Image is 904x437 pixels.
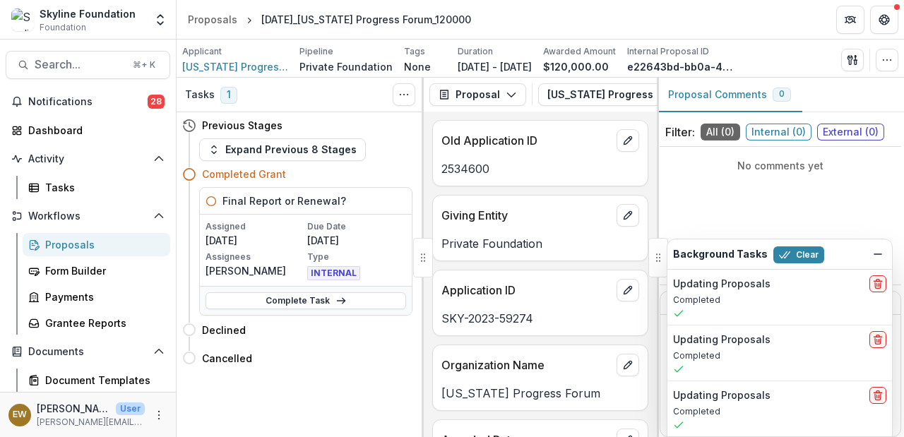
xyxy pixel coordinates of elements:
[45,373,159,388] div: Document Templates
[202,118,282,133] h4: Previous Stages
[130,57,158,73] div: ⌘ + K
[6,119,170,142] a: Dashboard
[182,9,243,30] a: Proposals
[869,275,886,292] button: delete
[35,58,124,71] span: Search...
[206,233,304,248] p: [DATE]
[45,237,159,252] div: Proposals
[441,235,639,252] p: Private Foundation
[307,266,360,280] span: INTERNAL
[23,233,170,256] a: Proposals
[23,176,170,199] a: Tasks
[665,124,695,140] p: Filter:
[45,316,159,330] div: Grantee Reports
[665,158,896,173] p: No comments yet
[45,180,159,195] div: Tasks
[441,160,639,177] p: 2534600
[441,132,611,149] p: Old Application ID
[116,402,145,415] p: User
[817,124,884,140] span: External ( 0 )
[441,207,611,224] p: Giving Entity
[23,369,170,392] a: Document Templates
[6,340,170,363] button: Open Documents
[404,45,425,58] p: Tags
[617,279,639,301] button: edit
[40,21,86,34] span: Foundation
[617,354,639,376] button: edit
[13,410,27,419] div: Eddie Whitfield
[673,390,771,402] h2: Updating Proposals
[182,59,288,74] a: [US_STATE] Progress Forum
[299,59,393,74] p: Private Foundation
[206,263,304,278] p: [PERSON_NAME]
[206,251,304,263] p: Assignees
[182,9,477,30] nav: breadcrumb
[220,87,237,104] span: 1
[673,349,886,362] p: Completed
[202,351,252,366] h4: Cancelled
[779,89,785,99] span: 0
[429,83,526,106] button: Proposal
[746,124,811,140] span: Internal ( 0 )
[40,6,136,21] div: Skyline Foundation
[617,204,639,227] button: edit
[307,220,406,233] p: Due Date
[627,45,709,58] p: Internal Proposal ID
[538,83,783,106] button: [US_STATE] Progress Forum-2534600
[441,357,611,373] p: Organization Name
[23,285,170,309] a: Payments
[28,96,148,108] span: Notifications
[185,89,215,101] h3: Tasks
[673,405,886,418] p: Completed
[150,407,167,424] button: More
[202,167,286,181] h4: Completed Grant
[148,95,165,109] span: 28
[773,246,824,263] button: Clear
[6,205,170,227] button: Open Workflows
[28,153,148,165] span: Activity
[543,59,609,74] p: $120,000.00
[199,138,366,161] button: Expand Previous 8 Stages
[182,45,222,58] p: Applicant
[657,78,802,112] button: Proposal Comments
[869,387,886,404] button: delete
[206,292,406,309] a: Complete Task
[299,45,333,58] p: Pipeline
[673,278,771,290] h2: Updating Proposals
[673,294,886,306] p: Completed
[869,246,886,263] button: Dismiss
[617,129,639,152] button: edit
[458,59,532,74] p: [DATE] - [DATE]
[441,282,611,299] p: Application ID
[441,310,639,327] p: SKY-2023-59274
[11,8,34,31] img: Skyline Foundation
[627,59,733,74] p: e22643bd-bb0a-44af-9618-111205af73cb
[869,331,886,348] button: delete
[45,289,159,304] div: Payments
[673,249,768,261] h2: Background Tasks
[23,259,170,282] a: Form Builder
[441,385,639,402] p: [US_STATE] Progress Forum
[458,45,493,58] p: Duration
[45,263,159,278] div: Form Builder
[393,83,415,106] button: Toggle View Cancelled Tasks
[28,123,159,138] div: Dashboard
[870,6,898,34] button: Get Help
[543,45,616,58] p: Awarded Amount
[37,416,145,429] p: [PERSON_NAME][EMAIL_ADDRESS][DOMAIN_NAME]
[37,401,110,416] p: [PERSON_NAME]
[701,124,740,140] span: All ( 0 )
[261,12,471,27] div: [DATE]_[US_STATE] Progress Forum_120000
[28,210,148,222] span: Workflows
[6,148,170,170] button: Open Activity
[307,251,406,263] p: Type
[150,6,170,34] button: Open entity switcher
[202,323,246,337] h4: Declined
[836,6,864,34] button: Partners
[206,220,304,233] p: Assigned
[307,233,406,248] p: [DATE]
[404,59,431,74] p: None
[188,12,237,27] div: Proposals
[6,51,170,79] button: Search...
[6,90,170,113] button: Notifications28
